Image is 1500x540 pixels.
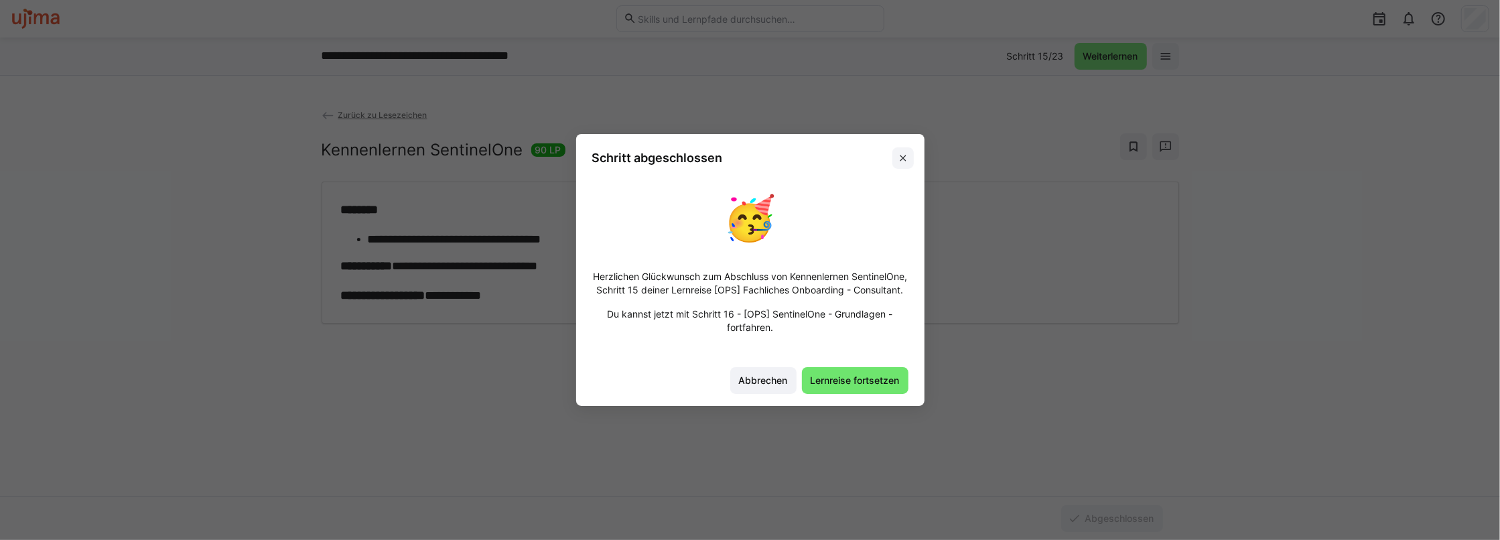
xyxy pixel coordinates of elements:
[724,187,777,248] p: 🥳
[737,374,790,387] span: Abbrechen
[809,374,902,387] span: Lernreise fortsetzen
[802,367,908,394] button: Lernreise fortsetzen
[592,308,908,334] p: Du kannst jetzt mit Schritt 16 - [OPS] SentinelOne - Grundlagen - fortfahren.
[730,367,797,394] button: Abbrechen
[592,150,723,165] h3: Schritt abgeschlossen
[592,270,908,297] p: Herzlichen Glückwunsch zum Abschluss von Kennenlernen SentinelOne, Schritt 15 deiner Lernreise [O...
